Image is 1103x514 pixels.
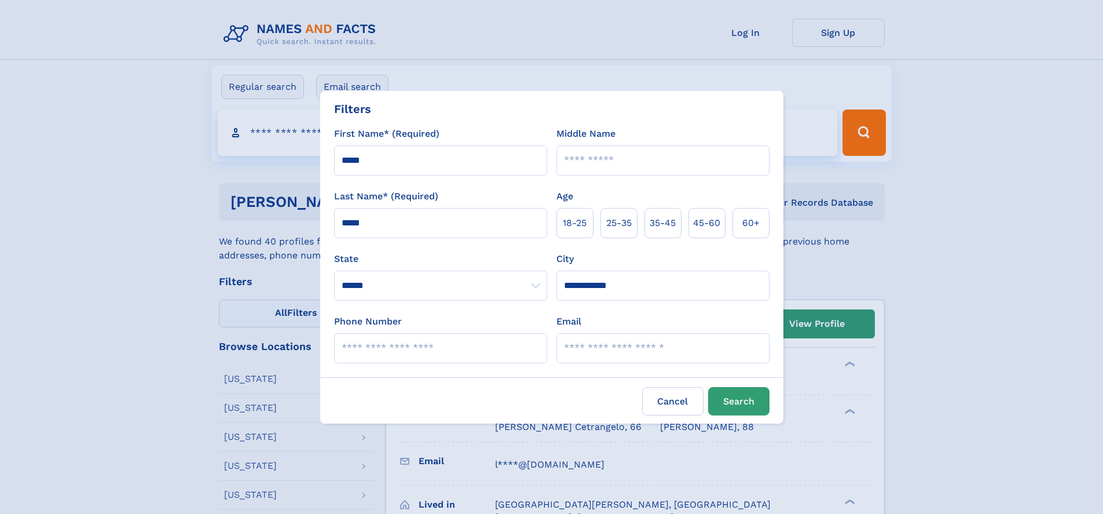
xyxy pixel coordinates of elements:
label: Middle Name [556,127,615,141]
button: Search [708,387,769,415]
span: 60+ [742,216,760,230]
label: Age [556,189,573,203]
label: City [556,252,574,266]
span: 45‑60 [693,216,720,230]
span: 25‑35 [606,216,632,230]
span: 35‑45 [650,216,676,230]
label: Cancel [642,387,703,415]
label: State [334,252,547,266]
label: Phone Number [334,315,402,329]
label: Email [556,315,581,329]
label: First Name* (Required) [334,127,439,141]
label: Last Name* (Required) [334,189,438,203]
span: 18‑25 [563,216,587,230]
div: Filters [334,100,371,118]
